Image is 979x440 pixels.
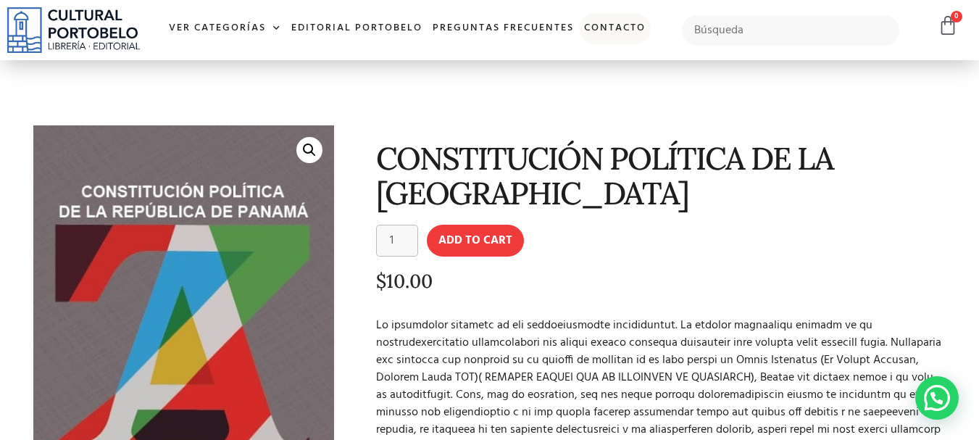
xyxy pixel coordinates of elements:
[428,13,579,44] a: Preguntas frecuentes
[951,11,962,22] span: 0
[286,13,428,44] a: Editorial Portobelo
[376,269,386,293] span: $
[296,137,322,163] a: 🔍
[376,269,433,293] bdi: 10.00
[682,15,900,46] input: Búsqueda
[938,15,958,36] a: 0
[376,141,942,210] h1: CONSTITUCIÓN POLÍTICA DE LA [GEOGRAPHIC_DATA]
[427,225,524,257] button: Add to cart
[164,13,286,44] a: Ver Categorías
[579,13,651,44] a: Contacto
[376,225,418,257] input: Product quantity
